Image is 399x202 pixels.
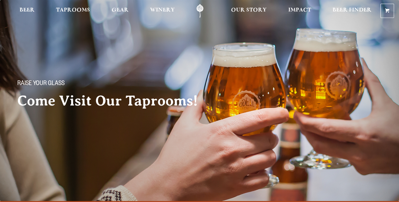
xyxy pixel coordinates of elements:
[112,8,129,13] span: Gear
[146,4,179,18] a: Winery
[284,4,315,18] a: Impact
[17,80,65,88] span: Raise your glass
[19,8,35,13] span: Beer
[150,8,175,13] span: Winery
[227,4,271,18] a: Our Story
[15,4,39,18] a: Beer
[188,4,212,18] a: Odell Home
[52,4,94,18] a: Taprooms
[17,93,210,109] h2: Come Visit Our Taprooms!
[231,8,267,13] span: Our Story
[108,4,133,18] a: Gear
[56,8,90,13] span: Taprooms
[332,8,371,13] span: Beer Finder
[288,8,311,13] span: Impact
[328,4,375,18] a: Beer Finder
